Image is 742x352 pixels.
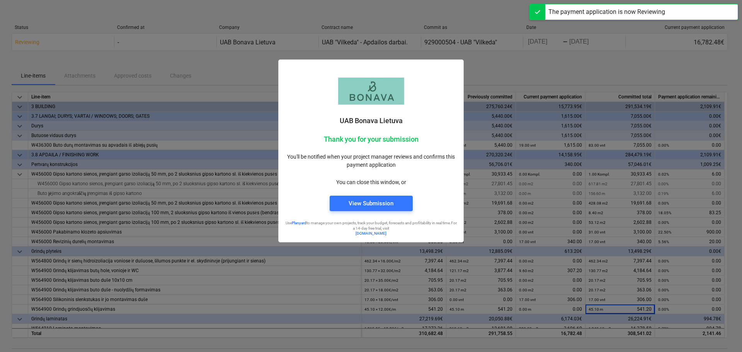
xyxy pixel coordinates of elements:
button: View Submission [330,196,413,211]
p: Use to manage your own projects, track your budget, forecasts and profitability in real time. For... [285,220,457,231]
p: Thank you for your submission [285,135,457,144]
a: [DOMAIN_NAME] [356,231,386,235]
div: View Submission [349,198,393,208]
a: Planyard [292,221,306,225]
p: You'll be notified when your project manager reviews and confirms this payment application [285,153,457,169]
div: The payment application is now Reviewing [548,7,665,17]
p: UAB Bonava Lietuva [285,116,457,125]
p: You can close this window, or [285,178,457,186]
